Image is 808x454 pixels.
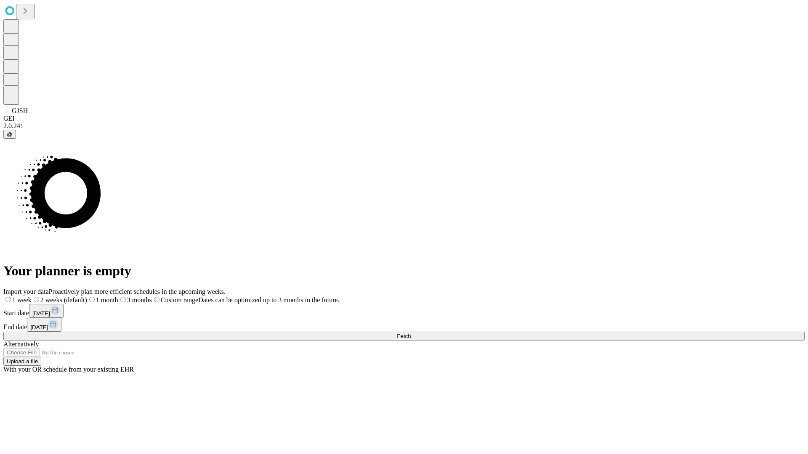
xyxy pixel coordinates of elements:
span: [DATE] [30,324,48,330]
input: Custom rangeDates can be optimized up to 3 months in the future. [154,297,159,302]
span: @ [7,131,13,137]
input: 3 months [120,297,126,302]
span: 1 week [12,296,32,304]
span: 2 weeks (default) [40,296,87,304]
button: [DATE] [27,318,61,332]
div: End date [3,318,805,332]
span: Dates can be optimized up to 3 months in the future. [198,296,339,304]
span: [DATE] [32,310,50,317]
span: 1 month [96,296,118,304]
button: @ [3,130,16,139]
span: Fetch [397,333,411,339]
input: 1 month [89,297,95,302]
input: 2 weeks (default) [34,297,39,302]
span: Import your data [3,288,49,295]
input: 1 week [5,297,11,302]
div: Start date [3,304,805,318]
span: Alternatively [3,340,39,348]
div: 2.0.241 [3,122,805,130]
button: [DATE] [29,304,64,318]
span: Custom range [161,296,198,304]
span: 3 months [127,296,152,304]
span: Proactively plan more efficient schedules in the upcoming weeks. [49,288,226,295]
span: With your OR schedule from your existing EHR [3,366,134,373]
span: GJSH [12,107,28,114]
button: Fetch [3,332,805,340]
h1: Your planner is empty [3,263,805,279]
div: GEI [3,115,805,122]
button: Upload a file [3,357,41,366]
